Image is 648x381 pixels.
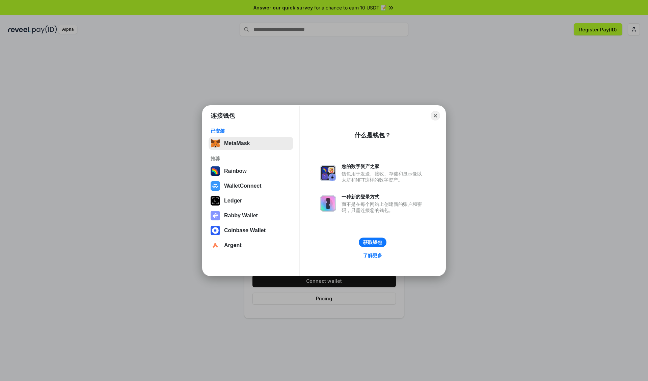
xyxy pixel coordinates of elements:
[342,163,425,169] div: 您的数字资产之家
[209,164,293,178] button: Rainbow
[320,165,336,181] img: svg+xml,%3Csvg%20xmlns%3D%22http%3A%2F%2Fwww.w3.org%2F2000%2Fsvg%22%20fill%3D%22none%22%20viewBox...
[209,209,293,222] button: Rabby Wallet
[342,171,425,183] div: 钱包用于发送、接收、存储和显示像以太坊和NFT这样的数字资产。
[209,239,293,252] button: Argent
[211,211,220,220] img: svg+xml,%3Csvg%20xmlns%3D%22http%3A%2F%2Fwww.w3.org%2F2000%2Fsvg%22%20fill%3D%22none%22%20viewBox...
[209,224,293,237] button: Coinbase Wallet
[211,226,220,235] img: svg+xml,%3Csvg%20width%3D%2228%22%20height%3D%2228%22%20viewBox%3D%220%200%2028%2028%22%20fill%3D...
[342,201,425,213] div: 而不是在每个网站上创建新的账户和密码，只需连接您的钱包。
[224,140,250,146] div: MetaMask
[224,242,242,248] div: Argent
[320,195,336,212] img: svg+xml,%3Csvg%20xmlns%3D%22http%3A%2F%2Fwww.w3.org%2F2000%2Fsvg%22%20fill%3D%22none%22%20viewBox...
[363,252,382,258] div: 了解更多
[209,137,293,150] button: MetaMask
[211,112,235,120] h1: 连接钱包
[342,194,425,200] div: 一种新的登录方式
[354,131,391,139] div: 什么是钱包？
[211,128,291,134] div: 已安装
[224,227,266,234] div: Coinbase Wallet
[359,251,386,260] a: 了解更多
[359,238,386,247] button: 获取钱包
[224,198,242,204] div: Ledger
[224,213,258,219] div: Rabby Wallet
[211,181,220,191] img: svg+xml,%3Csvg%20width%3D%2228%22%20height%3D%2228%22%20viewBox%3D%220%200%2028%2028%22%20fill%3D...
[431,111,440,120] button: Close
[211,196,220,206] img: svg+xml,%3Csvg%20xmlns%3D%22http%3A%2F%2Fwww.w3.org%2F2000%2Fsvg%22%20width%3D%2228%22%20height%3...
[209,179,293,193] button: WalletConnect
[363,239,382,245] div: 获取钱包
[209,194,293,208] button: Ledger
[224,168,247,174] div: Rainbow
[224,183,262,189] div: WalletConnect
[211,166,220,176] img: svg+xml,%3Csvg%20width%3D%22120%22%20height%3D%22120%22%20viewBox%3D%220%200%20120%20120%22%20fil...
[211,241,220,250] img: svg+xml,%3Csvg%20width%3D%2228%22%20height%3D%2228%22%20viewBox%3D%220%200%2028%2028%22%20fill%3D...
[211,156,291,162] div: 推荐
[211,139,220,148] img: svg+xml,%3Csvg%20fill%3D%22none%22%20height%3D%2233%22%20viewBox%3D%220%200%2035%2033%22%20width%...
